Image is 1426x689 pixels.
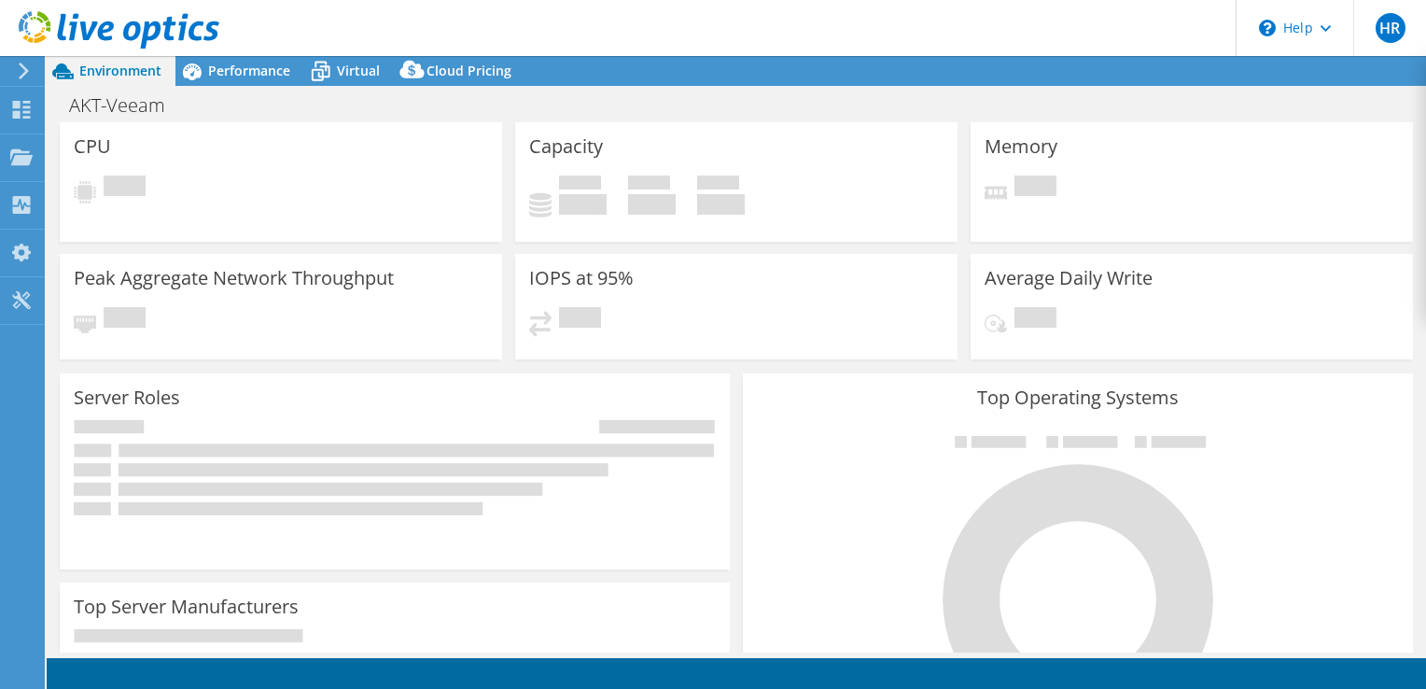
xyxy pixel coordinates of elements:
h3: Memory [985,136,1057,157]
h3: Top Operating Systems [757,387,1399,408]
span: Pending [559,307,601,332]
h4: 0 GiB [559,194,607,215]
span: Virtual [337,62,380,79]
h3: Server Roles [74,387,180,408]
h4: 0 GiB [628,194,676,215]
h3: Average Daily Write [985,268,1153,288]
span: HR [1376,13,1405,43]
span: Performance [208,62,290,79]
span: Pending [1014,176,1056,201]
svg: \n [1259,20,1276,36]
h3: Top Server Manufacturers [74,597,299,617]
span: Environment [79,62,161,79]
span: Free [628,176,670,194]
h3: CPU [74,136,111,157]
span: Total [697,176,739,194]
h3: IOPS at 95% [529,268,634,288]
h3: Capacity [529,136,603,157]
h1: AKT-Veeam [61,95,194,116]
span: Pending [104,176,146,201]
h4: 0 GiB [697,194,745,215]
h3: Peak Aggregate Network Throughput [74,268,394,288]
span: Pending [1014,307,1056,332]
span: Cloud Pricing [426,62,511,79]
span: Used [559,176,601,194]
span: Pending [104,307,146,332]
